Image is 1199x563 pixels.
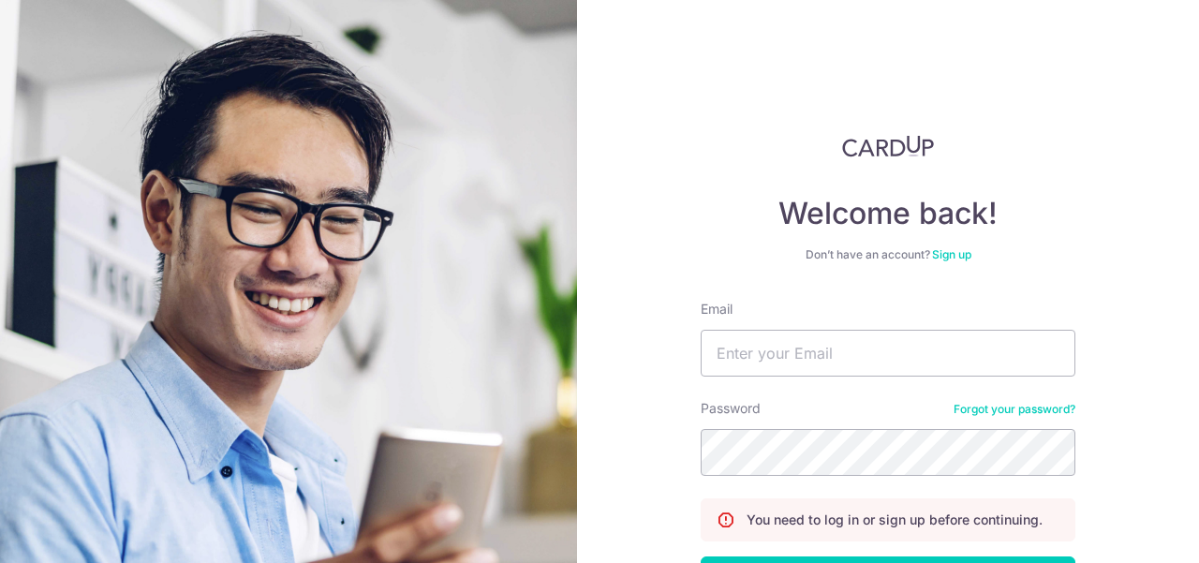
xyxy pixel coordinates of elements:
a: Forgot your password? [954,402,1075,417]
input: Enter your Email [701,330,1075,377]
h4: Welcome back! [701,195,1075,232]
p: You need to log in or sign up before continuing. [747,511,1043,529]
img: CardUp Logo [842,135,934,157]
label: Email [701,300,733,319]
div: Don’t have an account? [701,247,1075,262]
label: Password [701,399,761,418]
a: Sign up [932,247,971,261]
